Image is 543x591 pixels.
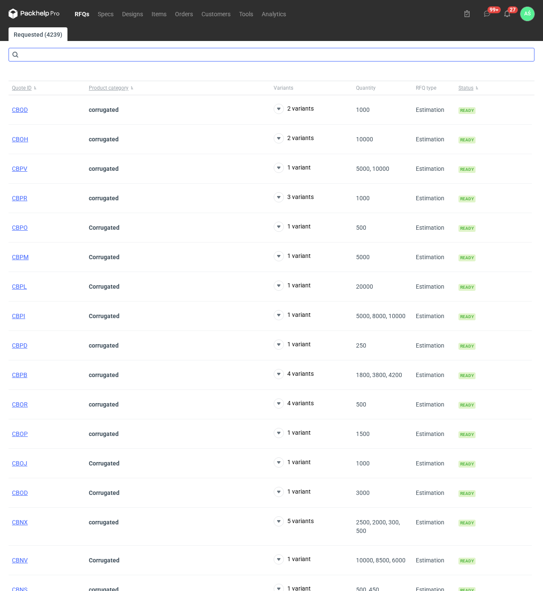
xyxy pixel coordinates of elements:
[458,137,476,143] span: Ready
[458,225,476,232] span: Ready
[12,401,28,408] a: CBOR
[274,487,311,497] button: 1 variant
[356,401,366,408] span: 500
[500,7,514,20] button: 27
[12,460,27,467] a: CBOJ
[118,9,147,19] a: Designs
[274,516,314,527] button: 5 variants
[12,224,28,231] a: CBPO
[356,136,373,143] span: 10000
[458,255,476,261] span: Ready
[89,342,119,349] strong: corrugated
[274,310,311,320] button: 1 variant
[458,520,476,527] span: Ready
[89,165,119,172] strong: corrugated
[12,313,25,319] a: CBPI
[274,133,314,143] button: 2 variants
[89,106,119,113] strong: corrugated
[274,163,311,173] button: 1 variant
[89,557,120,564] strong: Corrugated
[12,519,28,526] span: CBNX
[458,85,473,91] span: Status
[12,254,29,260] a: CBPM
[12,85,32,91] span: Quote ID
[89,401,119,408] strong: corrugated
[274,554,311,565] button: 1 variant
[356,430,370,437] span: 1500
[274,104,314,114] button: 2 variants
[274,428,311,438] button: 1 variant
[356,224,366,231] span: 500
[412,243,455,272] div: Estimation
[9,27,67,41] a: Requested (4239)
[12,342,27,349] a: CBPD
[356,557,406,564] span: 10000, 8500, 6000
[356,460,370,467] span: 1000
[12,195,27,202] a: CBPR
[235,9,257,19] a: Tools
[274,339,311,350] button: 1 variant
[520,7,534,21] button: AŚ
[274,192,314,202] button: 3 variants
[412,419,455,449] div: Estimation
[257,9,290,19] a: Analytics
[274,85,293,91] span: Variants
[412,546,455,575] div: Estimation
[356,372,402,378] span: 1800, 3800, 4200
[89,489,120,496] strong: Corrugated
[412,508,455,546] div: Estimation
[12,372,27,378] a: CBPB
[356,85,376,91] span: Quantity
[458,558,476,565] span: Ready
[274,457,311,468] button: 1 variant
[93,9,118,19] a: Specs
[458,343,476,350] span: Ready
[12,106,28,113] a: CBQD
[458,402,476,409] span: Ready
[356,254,370,260] span: 5000
[147,9,171,19] a: Items
[412,125,455,154] div: Estimation
[416,85,436,91] span: RFQ type
[458,196,476,202] span: Ready
[274,369,314,379] button: 4 variants
[356,165,389,172] span: 5000, 10000
[9,81,85,95] button: Quote ID
[412,272,455,301] div: Estimation
[458,431,476,438] span: Ready
[356,313,406,319] span: 5000, 8000, 10000
[412,301,455,331] div: Estimation
[274,281,311,291] button: 1 variant
[12,136,28,143] span: CBOH
[89,430,119,437] strong: corrugated
[455,81,532,95] button: Status
[356,283,373,290] span: 20000
[412,449,455,478] div: Estimation
[356,195,370,202] span: 1000
[89,283,120,290] strong: Corrugated
[12,165,27,172] a: CBPV
[412,360,455,390] div: Estimation
[12,430,28,437] a: CBOP
[458,461,476,468] span: Ready
[520,7,534,21] div: Adrian Świerżewski
[197,9,235,19] a: Customers
[171,9,197,19] a: Orders
[12,557,28,564] a: CBNV
[89,460,120,467] strong: Corrugated
[480,7,494,20] button: 99+
[412,390,455,419] div: Estimation
[356,342,366,349] span: 250
[89,313,120,319] strong: Corrugated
